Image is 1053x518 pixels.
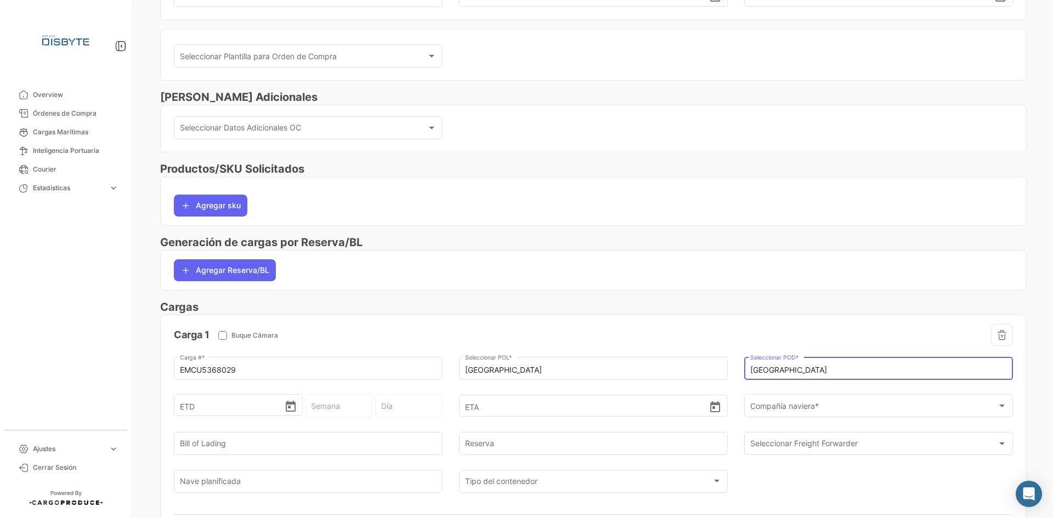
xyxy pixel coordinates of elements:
[33,109,118,118] span: Órdenes de Compra
[750,366,1007,375] input: Escriba para buscar...
[709,400,722,412] button: Open calendar
[465,479,712,488] span: Tipo del contenedor
[231,331,278,340] span: Buque Cámara
[33,164,118,174] span: Courier
[33,146,118,156] span: Inteligencia Portuaria
[160,89,1027,105] h3: [PERSON_NAME] Adicionales
[9,141,123,160] a: Inteligencia Portuaria
[284,400,297,412] button: Open calendar
[109,444,118,454] span: expand_more
[180,54,427,63] span: Seleccionar Plantilla para Orden de Compra
[38,13,93,68] img: Logo+disbyte.jpeg
[9,160,123,179] a: Courier
[9,123,123,141] a: Cargas Marítimas
[160,161,1027,177] h3: Productos/SKU Solicitados
[180,126,427,135] span: Seleccionar Datos Adicionales OC
[1016,481,1042,507] div: Abrir Intercom Messenger
[33,444,104,454] span: Ajustes
[174,259,276,281] button: Agregar Reserva/BL
[33,90,118,100] span: Overview
[9,104,123,123] a: Órdenes de Compra
[33,127,118,137] span: Cargas Marítimas
[750,441,998,451] span: Seleccionar Freight Forwarder
[465,366,722,375] input: Escriba para buscar...
[33,463,118,473] span: Cerrar Sesión
[9,86,123,104] a: Overview
[750,403,998,413] span: Compañía naviera *
[160,235,1027,250] h3: Generación de cargas por Reserva/BL
[160,299,1027,315] h3: Cargas
[174,327,210,343] h4: Carga 1
[109,183,118,193] span: expand_more
[174,195,247,217] button: Agregar sku
[33,183,104,193] span: Estadísticas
